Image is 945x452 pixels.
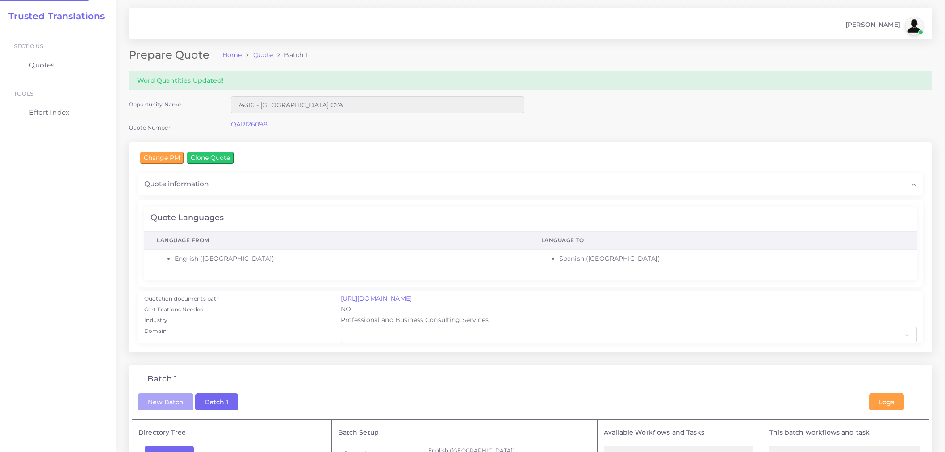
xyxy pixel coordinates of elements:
[144,179,209,189] span: Quote information
[144,232,529,250] th: Language From
[138,398,193,406] a: New Batch
[144,316,167,324] label: Industry
[151,213,224,223] h4: Quote Languages
[335,315,924,326] div: Professional and Business Consulting Services
[841,17,926,35] a: [PERSON_NAME]avatar
[147,374,177,384] h4: Batch 1
[29,108,69,117] span: Effort Index
[529,232,917,250] th: Language To
[845,21,900,28] span: [PERSON_NAME]
[187,152,234,163] input: Clone Quote
[175,254,516,264] li: English ([GEOGRAPHIC_DATA])
[7,103,109,122] a: Effort Index
[144,306,204,314] label: Certifications Needed
[14,43,43,50] span: Sections
[253,50,273,59] a: Quote
[140,152,184,163] input: Change PM
[869,393,904,410] button: Logs
[138,393,193,410] button: New Batch
[144,295,220,303] label: Quotation documents path
[604,429,754,436] h5: Available Workflows and Tasks
[231,120,268,128] a: QAR126098
[2,11,105,21] a: Trusted Translations
[7,56,109,75] a: Quotes
[905,17,923,35] img: avatar
[29,60,54,70] span: Quotes
[273,50,307,59] li: Batch 1
[195,398,238,406] a: Batch 1
[144,327,167,335] label: Domain
[129,100,181,108] label: Opportunity Name
[14,90,34,97] span: Tools
[341,294,412,302] a: [URL][DOMAIN_NAME]
[195,393,238,410] button: Batch 1
[129,49,216,62] h2: Prepare Quote
[222,50,242,59] a: Home
[138,173,923,195] div: Quote information
[879,398,894,406] span: Logs
[138,429,325,436] h5: Directory Tree
[769,429,920,436] h5: This batch workflows and task
[559,254,904,264] li: Spanish ([GEOGRAPHIC_DATA])
[335,305,924,315] div: NO
[338,429,590,436] h5: Batch Setup
[129,71,932,90] div: Word Quantities Updated!
[129,124,171,131] label: Quote Number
